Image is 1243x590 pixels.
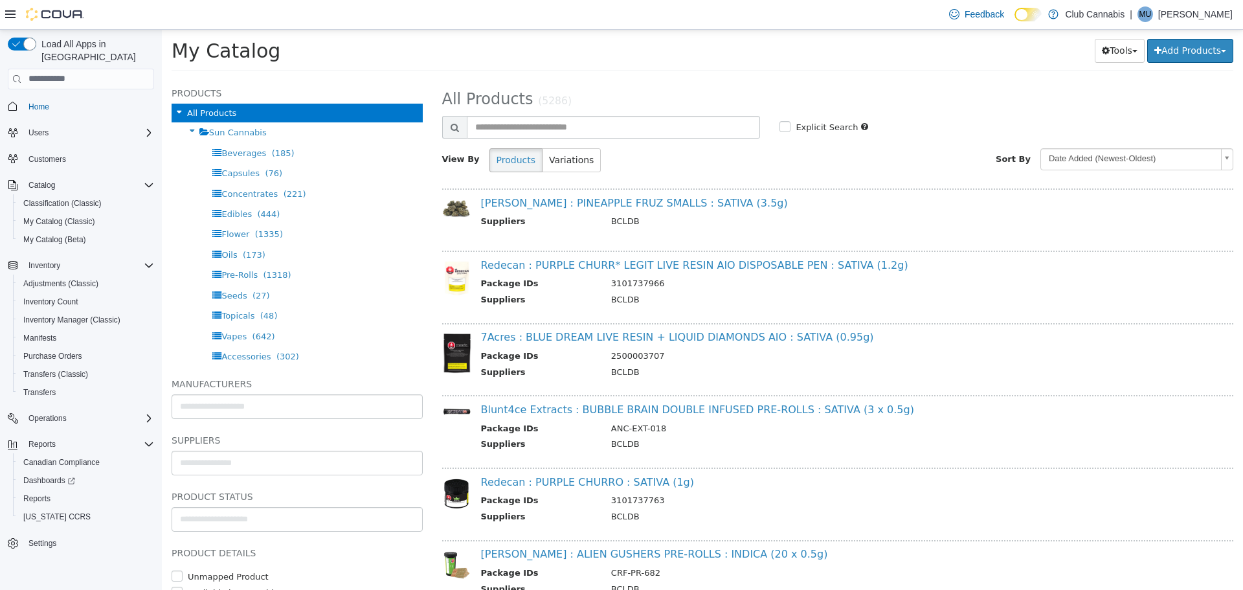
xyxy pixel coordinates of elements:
[3,435,159,453] button: Reports
[18,196,154,211] span: Classification (Classic)
[8,92,154,587] nav: Complex example
[1158,6,1233,22] p: [PERSON_NAME]
[28,102,49,112] span: Home
[319,481,440,497] th: Suppliers
[18,276,104,291] a: Adjustments (Classic)
[3,124,159,142] button: Users
[13,212,159,231] button: My Catalog (Classic)
[18,232,154,247] span: My Catalog (Beta)
[280,377,309,385] img: 150
[3,534,159,552] button: Settings
[440,481,1043,497] td: BCLDB
[834,124,869,134] span: Sort By
[10,403,261,418] h5: Suppliers
[13,490,159,508] button: Reports
[3,176,159,194] button: Catalog
[13,347,159,365] button: Purchase Orders
[36,38,154,63] span: Load All Apps in [GEOGRAPHIC_DATA]
[122,159,144,169] span: (221)
[944,1,1009,27] a: Feedback
[28,128,49,138] span: Users
[18,473,80,488] a: Dashboards
[319,336,440,352] th: Suppliers
[18,509,96,525] a: [US_STATE] CCRS
[101,240,129,250] span: (1318)
[3,256,159,275] button: Inventory
[3,150,159,168] button: Customers
[23,557,117,570] label: Available by Dropship
[103,139,120,148] span: (76)
[13,508,159,526] button: [US_STATE] CCRS
[280,124,318,134] span: View By
[1130,6,1132,22] p: |
[23,258,154,273] span: Inventory
[18,294,84,310] a: Inventory Count
[985,9,1071,33] button: Add Products
[380,119,439,142] button: Variations
[98,281,116,291] span: (48)
[13,231,159,249] button: My Catalog (Beta)
[280,60,372,78] span: All Products
[319,408,440,424] th: Suppliers
[23,387,56,398] span: Transfers
[440,336,1043,352] td: BCLDB
[13,453,159,471] button: Canadian Compliance
[23,369,88,380] span: Transfers (Classic)
[23,315,120,325] span: Inventory Manager (Classic)
[440,408,1043,424] td: BCLDB
[319,247,440,264] th: Package IDs
[13,311,159,329] button: Inventory Manager (Classic)
[319,537,440,553] th: Package IDs
[23,234,86,245] span: My Catalog (Beta)
[18,491,154,506] span: Reports
[28,260,60,271] span: Inventory
[13,329,159,347] button: Manifests
[18,312,154,328] span: Inventory Manager (Classic)
[115,322,137,332] span: (302)
[23,98,154,115] span: Home
[280,230,309,266] img: 150
[440,264,1043,280] td: BCLDB
[93,199,121,209] span: (1335)
[10,459,261,475] h5: Product Status
[319,553,440,569] th: Suppliers
[319,320,440,336] th: Package IDs
[13,293,159,311] button: Inventory Count
[18,348,154,364] span: Purchase Orders
[440,392,1043,409] td: ANC-EXT-018
[60,159,116,169] span: Concentrates
[23,177,60,193] button: Catalog
[28,439,56,449] span: Reports
[23,457,100,468] span: Canadian Compliance
[319,185,440,201] th: Suppliers
[23,278,98,289] span: Adjustments (Classic)
[23,198,102,209] span: Classification (Classic)
[13,275,159,293] button: Adjustments (Classic)
[23,125,154,141] span: Users
[23,177,154,193] span: Catalog
[280,447,309,479] img: 150
[26,8,84,21] img: Cova
[23,351,82,361] span: Purchase Orders
[18,330,62,346] a: Manifests
[1137,6,1153,22] div: Mavis Upson
[10,516,261,531] h5: Product Details
[28,413,67,424] span: Operations
[23,258,65,273] button: Inventory
[440,553,1043,569] td: BCLDB
[18,276,154,291] span: Adjustments (Classic)
[23,411,154,426] span: Operations
[10,10,118,32] span: My Catalog
[18,367,154,382] span: Transfers (Classic)
[328,119,381,142] button: Products
[1139,6,1152,22] span: MU
[319,518,666,530] a: [PERSON_NAME] : ALIEN GUSHERS PRE-ROLLS : INDICA (20 x 0.5g)
[25,78,74,88] span: All Products
[319,392,440,409] th: Package IDs
[10,346,261,362] h5: Manufacturers
[28,538,56,549] span: Settings
[879,119,1054,139] span: Date Added (Newest-Oldest)
[91,261,108,271] span: (27)
[319,374,752,386] a: Blunt4ce Extracts : BUBBLE BRAIN DOUBLE INFUSED PRE-ROLLS : SATIVA (3 x 0.5g)
[18,455,154,470] span: Canadian Compliance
